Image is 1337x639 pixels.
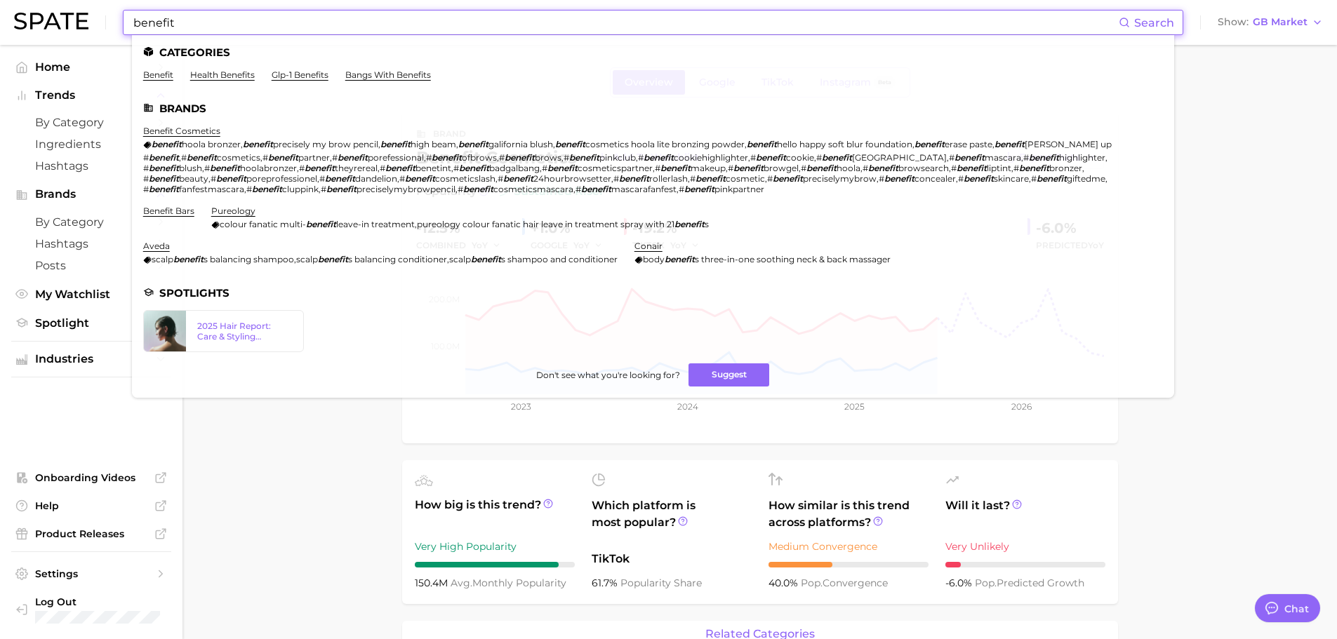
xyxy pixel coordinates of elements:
span: benetint [415,163,451,173]
em: benefit [644,152,674,163]
span: scalp [152,254,173,264]
a: Onboarding Videos [11,467,171,488]
span: # [816,152,822,163]
span: # [801,163,806,173]
span: hoolabronzer [240,163,297,173]
span: Hashtags [35,237,147,250]
em: benefit [884,173,914,184]
span: predicted growth [975,577,1084,589]
em: benefit [1029,152,1059,163]
span: # [458,184,463,194]
span: # [863,163,868,173]
span: GB Market [1253,18,1308,26]
li: Spotlights [143,287,1163,299]
em: benefit [458,139,488,149]
em: benefit [822,152,852,163]
a: conair [634,241,663,251]
button: Industries [11,349,171,370]
span: preciselymybrow [803,173,877,184]
div: , , , , , , , [143,139,1146,149]
span: Don't see what you're looking for? [536,370,680,380]
em: benefit [326,184,357,194]
abbr: average [451,577,472,589]
span: preciselymybrowpencil [357,184,455,194]
em: benefit [503,173,533,184]
em: benefit [325,173,355,184]
em: benefit [432,152,462,163]
em: benefit [665,254,695,264]
span: Ingredients [35,137,147,151]
a: bangs with benefits [345,69,431,80]
span: # [332,152,338,163]
span: highlighter [1059,152,1105,163]
tspan: 2026 [1011,401,1031,412]
span: monthly popularity [451,577,566,589]
em: benefit [868,163,898,173]
span: cluppink [282,184,319,194]
div: Very High Popularity [415,538,575,555]
span: theyrereal [335,163,378,173]
em: benefit [505,152,535,163]
span: porefessional [368,152,424,163]
span: # [542,163,547,173]
span: # [143,163,149,173]
em: benefit [954,152,985,163]
span: # [399,173,405,184]
a: by Category [11,211,171,233]
span: mascara [985,152,1021,163]
span: Search [1134,16,1174,29]
span: bronzer [1049,163,1082,173]
span: leave-in treatment [336,219,415,229]
span: partner [298,152,330,163]
span: Posts [35,259,147,272]
span: pureology colour fanatic hair leave in treatment spray with 21 [417,219,674,229]
em: benefit [964,173,994,184]
em: benefit [216,173,246,184]
span: poreprofessionel [246,173,317,184]
span: hello happy soft blur foundation [777,139,912,149]
span: by Category [35,215,147,229]
span: # [181,152,187,163]
em: benefit [684,184,714,194]
span: Settings [35,567,147,580]
span: How similar is this trend across platforms? [769,497,929,531]
em: benefit [660,163,691,173]
span: cosmeticslash [435,173,495,184]
span: fanfestmascara [179,184,244,194]
span: blush [179,163,202,173]
span: convergence [801,577,888,589]
span: cookiehighlighter [674,152,748,163]
span: # [613,173,619,184]
span: hoola bronzer [182,139,241,149]
em: benefit [243,139,273,149]
span: Help [35,499,147,512]
span: # [655,163,660,173]
li: Categories [143,46,1163,58]
em: benefit [338,152,368,163]
span: How big is this trend? [415,497,575,531]
span: Product Releases [35,527,147,540]
span: cosmetics [217,152,260,163]
em: benefit [756,152,786,163]
em: benefit [149,163,179,173]
a: Ingredients [11,133,171,155]
span: # [299,163,305,173]
span: # [321,184,326,194]
span: Home [35,60,147,74]
a: health benefits [190,69,255,80]
em: benefit [305,163,335,173]
span: Log Out [35,596,171,608]
div: 4 / 10 [769,562,929,567]
span: # [1031,173,1037,184]
tspan: 2024 [677,401,698,412]
span: # [211,173,216,184]
em: benefit [914,139,945,149]
span: # [951,163,957,173]
em: benefit [210,163,240,173]
span: Show [1218,18,1249,26]
span: Which platform is most popular? [592,497,752,544]
span: # [426,152,432,163]
em: benefit [747,139,777,149]
div: , , , , , , , , , , , , , , , , , , , , , , , , , , , , , , , , , , , , , , , , [143,152,1146,194]
span: Brands [35,188,147,201]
